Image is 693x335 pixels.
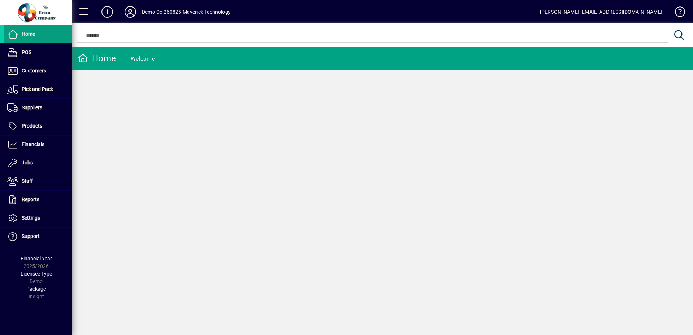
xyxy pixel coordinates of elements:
span: Home [22,31,35,37]
div: Demo Co 260825 Maverick Technology [142,6,231,18]
span: Jobs [22,160,33,166]
span: Financial Year [21,256,52,261]
a: Staff [4,172,72,190]
a: Reports [4,191,72,209]
span: Pick and Pack [22,86,53,92]
div: Home [78,53,116,64]
span: Settings [22,215,40,221]
div: [PERSON_NAME] [EMAIL_ADDRESS][DOMAIN_NAME] [540,6,662,18]
span: Financials [22,141,44,147]
span: Customers [22,68,46,74]
a: Jobs [4,154,72,172]
span: Reports [22,197,39,202]
span: Staff [22,178,33,184]
a: Settings [4,209,72,227]
a: Support [4,228,72,246]
span: POS [22,49,31,55]
button: Profile [119,5,142,18]
a: POS [4,44,72,62]
a: Pick and Pack [4,80,72,98]
a: Suppliers [4,99,72,117]
a: Customers [4,62,72,80]
a: Knowledge Base [670,1,684,25]
span: Suppliers [22,105,42,110]
button: Add [96,5,119,18]
div: Welcome [131,53,155,65]
a: Financials [4,136,72,154]
span: Support [22,233,40,239]
span: Package [26,286,46,292]
span: Licensee Type [21,271,52,277]
a: Products [4,117,72,135]
span: Products [22,123,42,129]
